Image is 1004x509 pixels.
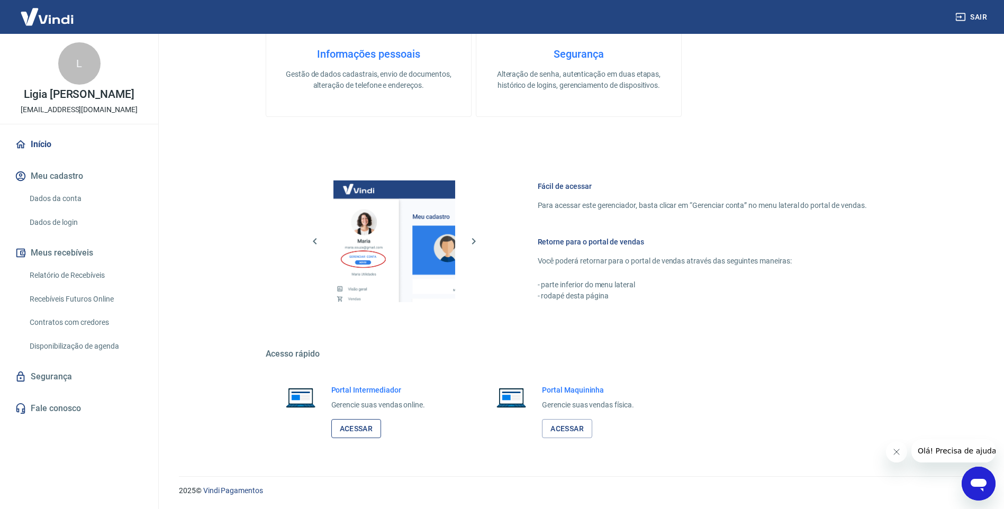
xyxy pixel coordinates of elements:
iframe: Mensagem da empresa [911,439,996,462]
h6: Portal Intermediador [331,385,426,395]
h6: Portal Maquininha [542,385,634,395]
h4: Segurança [493,48,664,60]
a: Disponibilização de agenda [25,335,146,357]
a: Relatório de Recebíveis [25,265,146,286]
a: Início [13,133,146,156]
iframe: Fechar mensagem [886,441,907,462]
a: Contratos com credores [25,312,146,333]
iframe: Botão para abrir a janela de mensagens [962,467,996,501]
p: Gerencie suas vendas física. [542,399,634,411]
a: Fale conosco [13,397,146,420]
p: Ligia [PERSON_NAME] [24,89,134,100]
img: Vindi [13,1,82,33]
a: Vindi Pagamentos [203,486,263,495]
p: Você poderá retornar para o portal de vendas através das seguintes maneiras: [538,256,867,267]
img: Imagem de um notebook aberto [278,385,323,410]
p: [EMAIL_ADDRESS][DOMAIN_NAME] [21,104,138,115]
p: - parte inferior do menu lateral [538,279,867,290]
button: Meus recebíveis [13,241,146,265]
p: - rodapé desta página [538,290,867,302]
h5: Acesso rápido [266,349,892,359]
a: Acessar [331,419,382,439]
p: 2025 © [179,485,979,496]
img: Imagem da dashboard mostrando o botão de gerenciar conta na sidebar no lado esquerdo [333,180,455,302]
button: Meu cadastro [13,165,146,188]
p: Para acessar este gerenciador, basta clicar em “Gerenciar conta” no menu lateral do portal de ven... [538,200,867,211]
div: L [58,42,101,85]
a: Dados de login [25,212,146,233]
h4: Informações pessoais [283,48,454,60]
p: Gestão de dados cadastrais, envio de documentos, alteração de telefone e endereços. [283,69,454,91]
a: Recebíveis Futuros Online [25,288,146,310]
a: Acessar [542,419,592,439]
a: Dados da conta [25,188,146,210]
h6: Fácil de acessar [538,181,867,192]
img: Imagem de um notebook aberto [489,385,533,410]
a: Segurança [13,365,146,388]
h6: Retorne para o portal de vendas [538,237,867,247]
p: Gerencie suas vendas online. [331,399,426,411]
button: Sair [953,7,991,27]
p: Alteração de senha, autenticação em duas etapas, histórico de logins, gerenciamento de dispositivos. [493,69,664,91]
span: Olá! Precisa de ajuda? [6,7,89,16]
